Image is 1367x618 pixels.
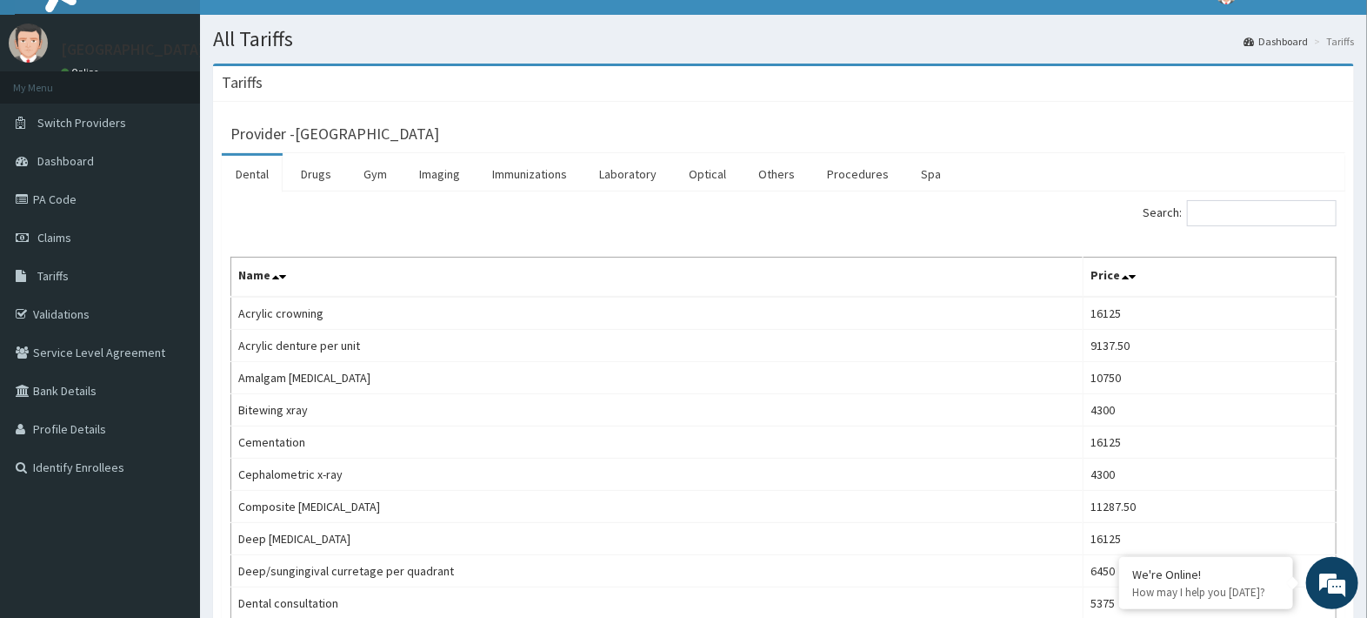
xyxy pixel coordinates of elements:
td: 6450 [1084,555,1337,588]
td: 16125 [1084,297,1337,330]
a: Spa [907,156,955,192]
td: Cementation [231,427,1084,459]
div: We're Online! [1132,567,1280,582]
a: Immunizations [478,156,581,192]
span: Dashboard [37,153,94,169]
a: Imaging [405,156,474,192]
a: Others [744,156,809,192]
td: Deep [MEDICAL_DATA] [231,523,1084,555]
td: 16125 [1084,523,1337,555]
span: Switch Providers [37,115,126,131]
span: Tariffs [37,268,69,284]
a: Dental [222,156,283,192]
input: Search: [1187,200,1337,226]
a: Optical [675,156,740,192]
th: Price [1084,258,1337,298]
td: 11287.50 [1084,491,1337,523]
td: Cephalometric x-ray [231,459,1084,491]
p: How may I help you today? [1132,585,1280,600]
span: Claims [37,230,71,245]
a: Drugs [287,156,345,192]
td: Deep/sungingival curretage per quadrant [231,555,1084,588]
label: Search: [1143,200,1337,226]
a: Gym [350,156,401,192]
td: Bitewing xray [231,394,1084,427]
td: Acrylic denture per unit [231,330,1084,362]
h3: Provider - [GEOGRAPHIC_DATA] [230,126,439,142]
a: Laboratory [585,156,670,192]
td: 9137.50 [1084,330,1337,362]
a: Dashboard [1244,34,1308,49]
p: [GEOGRAPHIC_DATA] [61,42,204,57]
td: 4300 [1084,459,1337,491]
a: Online [61,66,103,78]
td: 10750 [1084,362,1337,394]
h3: Tariffs [222,75,263,91]
td: Acrylic crowning [231,297,1084,330]
td: Amalgam [MEDICAL_DATA] [231,362,1084,394]
a: Procedures [813,156,903,192]
td: Composite [MEDICAL_DATA] [231,491,1084,523]
td: 16125 [1084,427,1337,459]
td: 4300 [1084,394,1337,427]
li: Tariffs [1310,34,1354,49]
img: User Image [9,24,48,63]
th: Name [231,258,1084,298]
h1: All Tariffs [213,28,1354,50]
